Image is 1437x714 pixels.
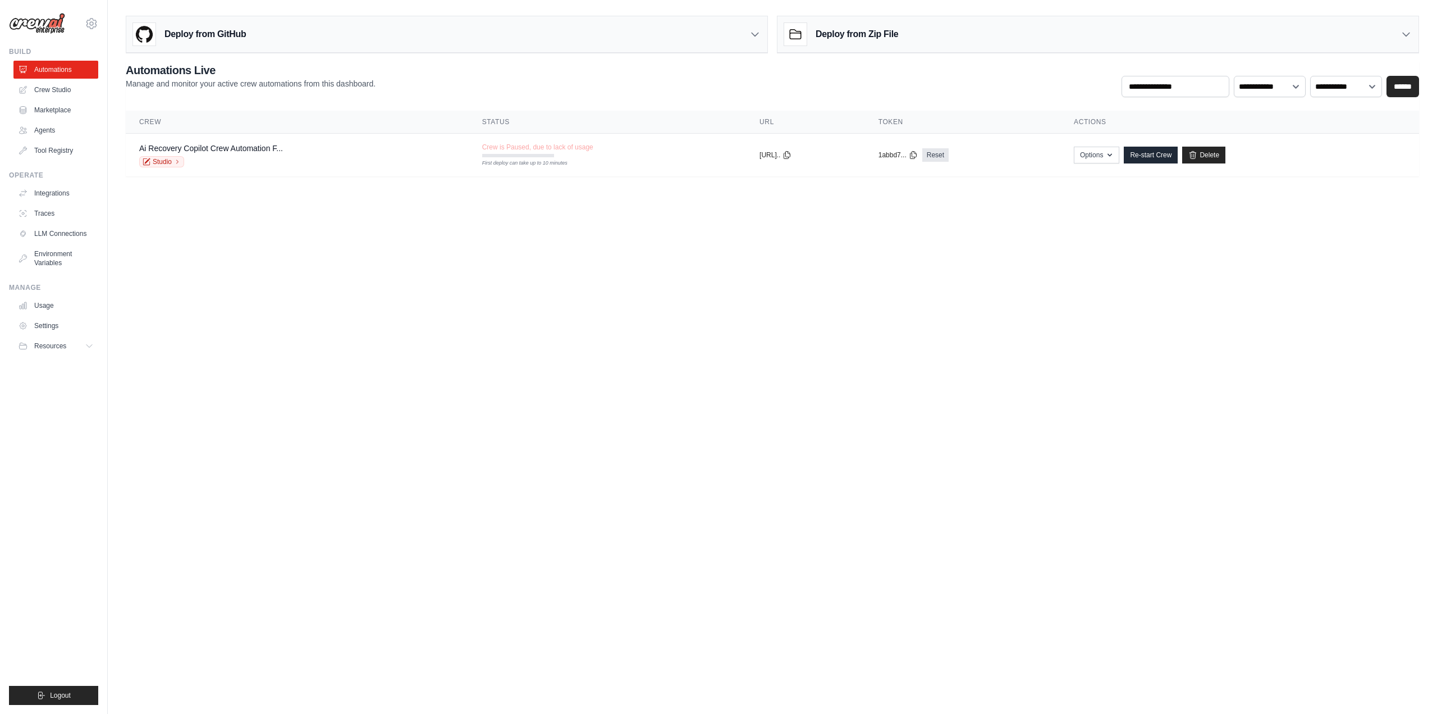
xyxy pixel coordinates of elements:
div: Manage [9,283,98,292]
th: Crew [126,111,469,134]
a: Automations [13,61,98,79]
img: Logo [9,13,65,34]
h3: Deploy from Zip File [816,28,898,41]
h3: Deploy from GitHub [164,28,246,41]
a: LLM Connections [13,225,98,243]
a: Re-start Crew [1124,147,1178,163]
a: Usage [13,297,98,315]
th: Token [865,111,1060,134]
button: Resources [13,337,98,355]
a: Marketplace [13,101,98,119]
a: Ai Recovery Copilot Crew Automation F... [139,144,283,153]
a: Reset [922,148,949,162]
div: First deploy can take up to 10 minutes [482,160,554,167]
span: Logout [50,691,71,700]
a: Studio [139,156,184,167]
img: GitHub Logo [133,23,155,46]
div: Build [9,47,98,56]
th: Status [469,111,746,134]
button: Options [1074,147,1119,163]
p: Manage and monitor your active crew automations from this dashboard. [126,78,376,89]
span: Resources [34,342,66,351]
h2: Automations Live [126,62,376,78]
a: Settings [13,317,98,335]
a: Tool Registry [13,142,98,160]
div: Operate [9,171,98,180]
a: Environment Variables [13,245,98,272]
a: Crew Studio [13,81,98,99]
th: Actions [1060,111,1419,134]
a: Integrations [13,184,98,202]
a: Traces [13,204,98,222]
button: 1abbd7... [878,151,918,160]
span: Crew is Paused, due to lack of usage [482,143,593,152]
th: URL [746,111,865,134]
a: Delete [1182,147,1225,163]
a: Agents [13,121,98,139]
button: Logout [9,686,98,705]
